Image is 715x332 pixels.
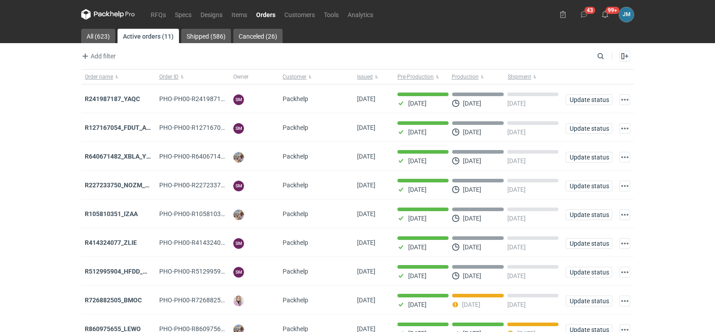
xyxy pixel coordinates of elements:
a: Active orders (11) [118,29,179,43]
span: PHO-PH00-R414324077_ZLIE [159,239,243,246]
span: Packhelp [283,268,308,275]
p: [DATE] [507,128,526,136]
p: [DATE] [463,243,481,251]
a: R726882505_BMOC [85,297,142,304]
span: Packhelp [283,95,308,102]
a: R105810351_IZAA [85,210,138,217]
button: Update status [566,209,612,220]
a: R640671482_XBLA_YSXL_LGDV_BUVN_WVLV [85,153,215,160]
figcaption: SM [233,94,244,105]
button: Add filter [79,51,116,62]
figcaption: SM [233,238,244,249]
button: Update status [566,123,612,134]
span: Packhelp [283,210,308,217]
span: PHO-PH00-R105810351_IZAA [159,210,244,217]
span: Owner [233,73,249,80]
input: Search [595,51,624,62]
button: Shipment [506,70,562,84]
span: Shipment [508,73,531,80]
figcaption: SM [233,267,244,278]
p: [DATE] [463,186,481,193]
button: Update status [566,181,612,191]
button: Customer [279,70,353,84]
button: Actions [619,209,630,220]
span: 09/09/2025 [357,124,375,131]
span: Update status [570,97,608,103]
a: R414324077_ZLIE [85,239,137,246]
a: RFQs [146,9,170,20]
p: [DATE] [463,128,481,136]
p: [DATE] [408,100,427,107]
a: R127167054_FDUT_ACTL [85,124,158,131]
p: [DATE] [408,243,427,251]
span: PHO-PH00-R726882505_BMOC [159,297,249,304]
span: Customer [283,73,306,80]
span: Update status [570,154,608,160]
p: [DATE] [507,272,526,279]
span: 25/08/2025 [357,297,375,304]
span: Packhelp [283,124,308,131]
strong: R227233750_NOZM_V1 [85,181,153,189]
a: Designs [196,9,227,20]
p: [DATE] [408,157,427,164]
button: 99+ [598,7,612,22]
button: Actions [619,238,630,249]
span: Packhelp [283,239,308,246]
span: PHO-PH00-R640671482_XBLA_YSXL_LGDV_BUVN_WVLV [159,153,321,160]
button: Actions [619,296,630,306]
a: Orders [252,9,280,20]
a: All (623) [81,29,115,43]
span: Update status [570,212,608,218]
span: 02/09/2025 [357,210,375,217]
span: Update status [570,125,608,132]
button: Actions [619,94,630,105]
div: Joanna Myślak [619,7,634,22]
p: [DATE] [462,301,480,308]
a: R512995904_HFDD_MOOR [85,268,161,275]
button: Actions [619,123,630,134]
p: [DATE] [408,186,427,193]
p: [DATE] [463,215,481,222]
span: Update status [570,183,608,189]
p: [DATE] [463,100,481,107]
span: 25/08/2025 [357,268,375,275]
span: Add filter [80,51,116,62]
a: Items [227,9,252,20]
span: Issued [357,73,373,80]
figcaption: JM [619,7,634,22]
span: PHO-PH00-R227233750_NOZM_V1 [159,181,259,189]
button: 43 [577,7,591,22]
button: Actions [619,152,630,163]
p: [DATE] [507,186,526,193]
span: 04/09/2025 [357,181,375,189]
span: PHO-PH00-R241987187_YAQC [159,95,246,102]
span: Packhelp [283,153,308,160]
button: Pre-Production [394,70,450,84]
span: Order ID [159,73,179,80]
button: Update status [566,152,612,163]
button: Actions [619,267,630,278]
p: [DATE] [408,215,427,222]
span: Pre-Production [397,73,434,80]
p: [DATE] [507,301,526,308]
p: [DATE] [408,301,427,308]
button: Update status [566,238,612,249]
span: PHO-PH00-R512995904_HFDD_MOOR [159,268,268,275]
span: 26/08/2025 [357,239,375,246]
figcaption: SM [233,123,244,134]
p: [DATE] [507,243,526,251]
a: Customers [280,9,319,20]
button: Update status [566,94,612,105]
button: Order ID [156,70,230,84]
button: Update status [566,296,612,306]
p: [DATE] [507,215,526,222]
span: Update status [570,240,608,247]
svg: Packhelp Pro [81,9,135,20]
p: [DATE] [463,272,481,279]
img: Michał Palasek [233,209,244,220]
